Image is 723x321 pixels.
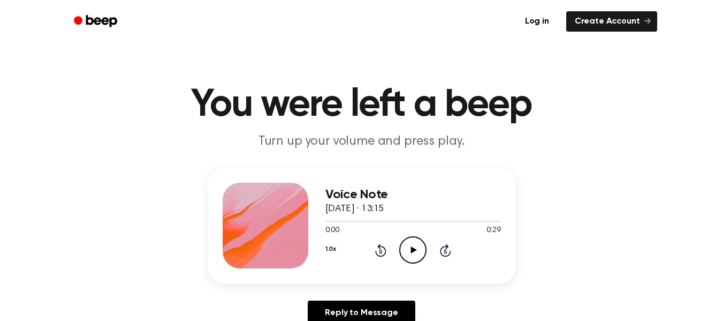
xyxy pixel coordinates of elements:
span: 0:00 [325,225,339,236]
a: Beep [66,11,127,32]
a: Log in [514,9,560,34]
h3: Voice Note [325,188,501,202]
button: 1.0x [325,240,336,258]
span: 0:29 [486,225,500,236]
a: Create Account [566,11,657,32]
span: [DATE] · 13:15 [325,204,384,214]
p: Turn up your volume and press play. [156,133,567,151]
h1: You were left a beep [88,86,636,124]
